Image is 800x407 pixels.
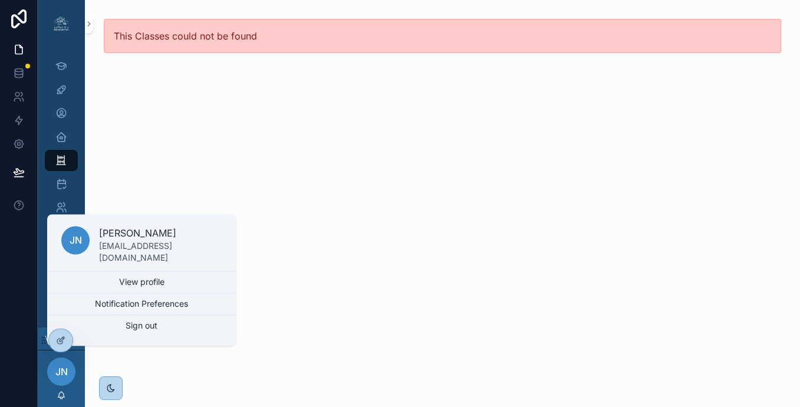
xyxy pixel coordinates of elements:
div: scrollable content [38,47,85,327]
img: App logo [52,14,71,33]
p: [PERSON_NAME] [99,226,222,240]
p: [EMAIL_ADDRESS][DOMAIN_NAME] [99,240,222,264]
button: Notification Preferences [47,293,236,314]
button: Sign out [47,315,236,336]
a: View profile [47,271,236,293]
span: JN [70,233,82,247]
span: This Classes could not be found [114,30,257,42]
span: JN [55,365,68,379]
